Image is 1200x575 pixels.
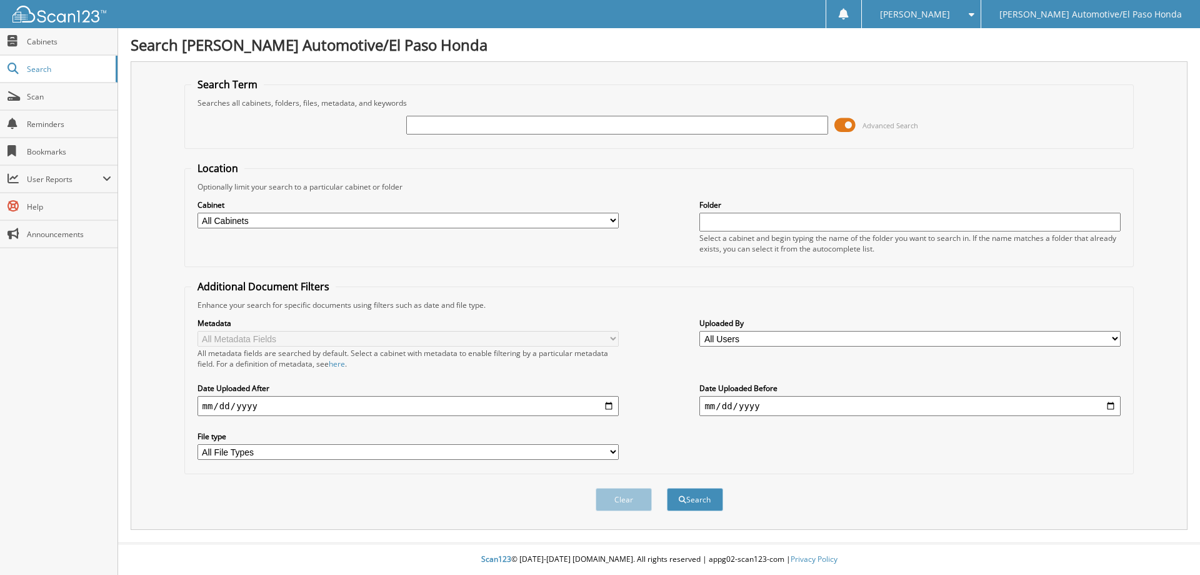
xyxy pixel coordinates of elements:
span: Announcements [27,229,111,240]
legend: Additional Document Filters [191,280,336,293]
div: Enhance your search for specific documents using filters such as date and file type. [191,300,1127,310]
div: All metadata fields are searched by default. Select a cabinet with metadata to enable filtering b... [197,348,619,369]
h1: Search [PERSON_NAME] Automotive/El Paso Honda [131,34,1187,55]
div: Optionally limit your search to a particular cabinet or folder [191,181,1127,192]
label: Uploaded By [699,318,1121,328]
span: Advanced Search [862,121,918,130]
span: Bookmarks [27,146,111,157]
label: Folder [699,200,1121,210]
a: Privacy Policy [791,554,837,564]
label: Date Uploaded After [197,383,619,394]
div: © [DATE]-[DATE] [DOMAIN_NAME]. All rights reserved | appg02-scan123-com | [118,544,1200,575]
span: Scan [27,91,111,102]
span: [PERSON_NAME] Automotive/El Paso Honda [999,11,1182,18]
button: Clear [596,488,652,511]
button: Search [667,488,723,511]
span: Cabinets [27,36,111,47]
label: Metadata [197,318,619,328]
legend: Location [191,161,244,175]
label: Date Uploaded Before [699,383,1121,394]
iframe: Chat Widget [1137,515,1200,575]
span: User Reports [27,174,102,185]
input: start [197,396,619,416]
label: Cabinet [197,200,619,210]
a: here [329,359,345,369]
div: Select a cabinet and begin typing the name of the folder you want to search in. If the name match... [699,233,1121,254]
span: Scan123 [481,554,511,564]
span: Search [27,64,109,74]
span: Reminders [27,119,111,130]
span: [PERSON_NAME] [880,11,950,18]
legend: Search Term [191,78,264,91]
img: scan123-logo-white.svg [12,6,106,23]
input: end [699,396,1121,416]
div: Searches all cabinets, folders, files, metadata, and keywords [191,98,1127,108]
span: Help [27,201,111,212]
label: File type [197,431,619,442]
